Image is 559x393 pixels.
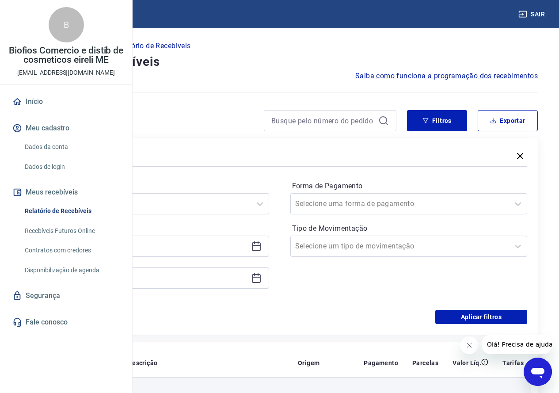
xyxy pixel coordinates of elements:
p: Relatório de Recebíveis [114,41,190,51]
p: Parcelas [412,359,438,367]
a: Fale conosco [11,313,122,332]
p: Período personalizado [32,221,269,232]
a: Contratos com credores [21,241,122,259]
input: Data inicial [39,240,247,253]
p: Valor Líq. [453,359,481,367]
a: Dados da conta [21,138,122,156]
iframe: Botão para abrir a janela de mensagens [524,358,552,386]
p: Pagamento [364,359,398,367]
button: Meu cadastro [11,118,122,138]
a: Segurança [11,286,122,305]
label: Período [34,181,267,191]
button: Aplicar filtros [435,310,527,324]
p: [EMAIL_ADDRESS][DOMAIN_NAME] [17,68,115,77]
a: Saiba como funciona a programação dos recebimentos [355,71,538,81]
a: Dados de login [21,158,122,176]
iframe: Mensagem da empresa [482,335,552,354]
div: B [49,7,84,42]
input: Data final [39,271,247,285]
p: Biofios Comercio e distib de cosmeticos eireli ME [7,46,125,65]
p: Descrição [128,359,158,367]
button: Sair [517,6,548,23]
span: Olá! Precisa de ajuda? [5,6,74,13]
button: Exportar [478,110,538,131]
p: Tarifas [502,359,524,367]
button: Filtros [407,110,467,131]
a: Disponibilização de agenda [21,261,122,279]
label: Forma de Pagamento [292,181,526,191]
button: Meus recebíveis [11,183,122,202]
label: Tipo de Movimentação [292,223,526,234]
a: Recebíveis Futuros Online [21,222,122,240]
iframe: Fechar mensagem [460,336,478,354]
a: Início [11,92,122,111]
h4: Relatório de Recebíveis [21,53,538,71]
a: Relatório de Recebíveis [21,202,122,220]
input: Busque pelo número do pedido [271,114,375,127]
p: Origem [298,359,319,367]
